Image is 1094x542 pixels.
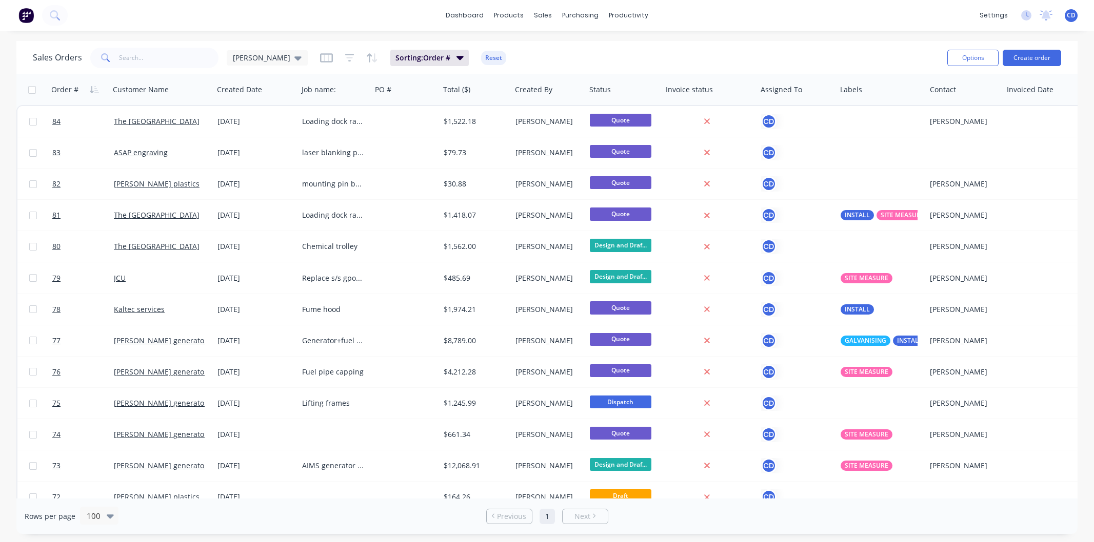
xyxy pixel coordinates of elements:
[761,176,777,192] button: CD
[302,148,364,158] div: laser blanking plates
[444,241,504,252] div: $1,562.00
[114,461,211,470] a: [PERSON_NAME] generators
[52,137,114,168] a: 83
[515,492,579,502] div: [PERSON_NAME]
[930,336,995,346] div: [PERSON_NAME]
[515,336,579,346] div: [PERSON_NAME]
[52,273,61,283] span: 79
[444,367,504,377] div: $4,212.28
[114,367,211,377] a: [PERSON_NAME] generators
[590,176,651,189] span: Quote
[930,241,995,252] div: [PERSON_NAME]
[930,461,995,471] div: [PERSON_NAME]
[761,364,777,380] div: CD
[930,273,995,283] div: [PERSON_NAME]
[845,210,870,220] span: INSTALL
[302,461,364,471] div: AIMS generator s/s exhaust extension
[761,489,777,505] button: CD
[841,273,892,283] button: SITE MEASURE
[515,367,579,377] div: [PERSON_NAME]
[590,427,651,440] span: Quote
[515,179,579,189] div: [PERSON_NAME]
[302,85,336,95] div: Job name:
[114,148,168,157] a: ASAP engraving
[443,85,470,95] div: Total ($)
[841,336,926,346] button: GALVANISINGINSTALL
[761,239,777,254] button: CD
[390,50,469,66] button: Sorting:Order #
[114,179,200,189] a: [PERSON_NAME] plastics
[761,395,777,411] button: CD
[233,52,290,63] span: [PERSON_NAME]
[590,395,651,408] span: Dispatch
[33,53,82,62] h1: Sales Orders
[302,367,364,377] div: Fuel pipe capping
[515,85,552,95] div: Created By
[217,179,294,189] div: [DATE]
[51,85,78,95] div: Order #
[217,148,294,158] div: [DATE]
[52,169,114,199] a: 82
[119,48,219,68] input: Search...
[947,50,999,66] button: Options
[1067,11,1076,20] span: CD
[761,458,777,473] button: CD
[52,388,114,419] a: 75
[114,336,211,345] a: [PERSON_NAME] generators
[515,429,579,440] div: [PERSON_NAME]
[52,450,114,481] a: 73
[444,461,504,471] div: $12,068.91
[444,273,504,283] div: $485.69
[845,273,888,283] span: SITE MEASURE
[375,85,391,95] div: PO #
[114,241,200,251] a: The [GEOGRAPHIC_DATA]
[302,398,364,408] div: Lifting frames
[590,114,651,127] span: Quote
[761,427,777,442] button: CD
[302,241,364,252] div: Chemical trolley
[52,325,114,356] a: 77
[590,207,651,220] span: Quote
[1007,85,1053,95] div: Invoiced Date
[444,492,504,502] div: $164.26
[114,304,165,314] a: Kaltec services
[845,461,888,471] span: SITE MEASURE
[666,85,713,95] div: Invoice status
[25,511,75,522] span: Rows per page
[1003,50,1061,66] button: Create order
[590,270,651,283] span: Design and Draf...
[481,51,506,65] button: Reset
[113,85,169,95] div: Customer Name
[52,210,61,220] span: 81
[841,429,892,440] button: SITE MEASURE
[761,85,802,95] div: Assigned To
[930,429,995,440] div: [PERSON_NAME]
[590,145,651,158] span: Quote
[930,367,995,377] div: [PERSON_NAME]
[52,294,114,325] a: 78
[761,270,777,286] div: CD
[302,273,364,283] div: Replace s/s gpo capping
[761,207,777,223] button: CD
[515,148,579,158] div: [PERSON_NAME]
[217,398,294,408] div: [DATE]
[841,367,892,377] button: SITE MEASURE
[590,364,651,377] span: Quote
[217,367,294,377] div: [DATE]
[574,511,590,522] span: Next
[52,367,61,377] span: 76
[930,179,995,189] div: [PERSON_NAME]
[52,357,114,387] a: 76
[52,336,61,346] span: 77
[540,509,555,524] a: Page 1 is your current page
[761,333,777,348] button: CD
[18,8,34,23] img: Factory
[845,367,888,377] span: SITE MEASURE
[930,85,956,95] div: Contact
[114,273,126,283] a: JCU
[302,336,364,346] div: Generator+fuel tank container mounts, aluminium exhaust ducting
[52,116,61,127] span: 84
